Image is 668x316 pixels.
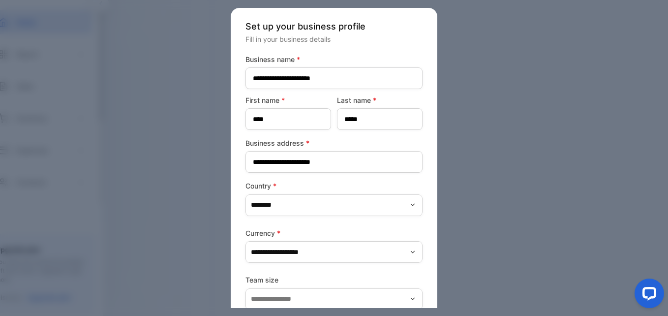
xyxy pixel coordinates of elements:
iframe: LiveChat chat widget [627,275,668,316]
label: Business name [245,54,423,64]
p: Fill in your business details [245,34,423,44]
label: First name [245,95,331,105]
label: Last name [337,95,423,105]
p: Set up your business profile [245,20,423,33]
label: Country [245,181,423,191]
label: Business address [245,138,423,148]
label: Team size [245,275,423,285]
label: Currency [245,228,423,238]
